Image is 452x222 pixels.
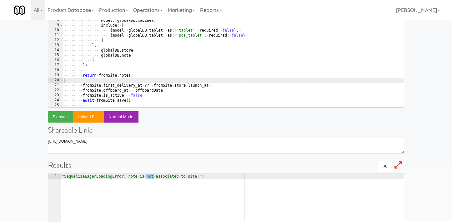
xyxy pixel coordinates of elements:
div: 9 [48,23,63,28]
div: 20 [48,78,63,83]
h1: Results [48,161,404,170]
div: 22 [48,88,63,93]
img: Micromart [14,5,25,16]
div: 16 [48,58,63,63]
h4: Shareable Link: [48,126,404,134]
div: 18 [48,68,63,73]
div: 17 [48,63,63,68]
div: 19 [48,73,63,78]
div: 12 [48,38,63,43]
div: 15 [48,53,63,58]
div: 24 [48,98,63,103]
div: 1 [48,174,61,179]
div: 13 [48,43,63,48]
div: 10 [48,28,63,33]
button: Upload file [73,111,104,123]
button: Normal Mode [104,111,138,123]
textarea: lorem://ipsumd.sitametcons.adi/elitsed?doei=T2IncIDiD1%2UtLab4ETdoLoREMAg34alI%6ENi6ADm3v43QUI82N... [48,138,404,154]
div: 21 [48,83,63,88]
div: 14 [48,48,63,53]
div: 25 [48,103,63,108]
button: Execute [48,111,73,123]
div: 23 [48,93,63,98]
div: 11 [48,33,63,38]
div: 8 [48,18,63,23]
